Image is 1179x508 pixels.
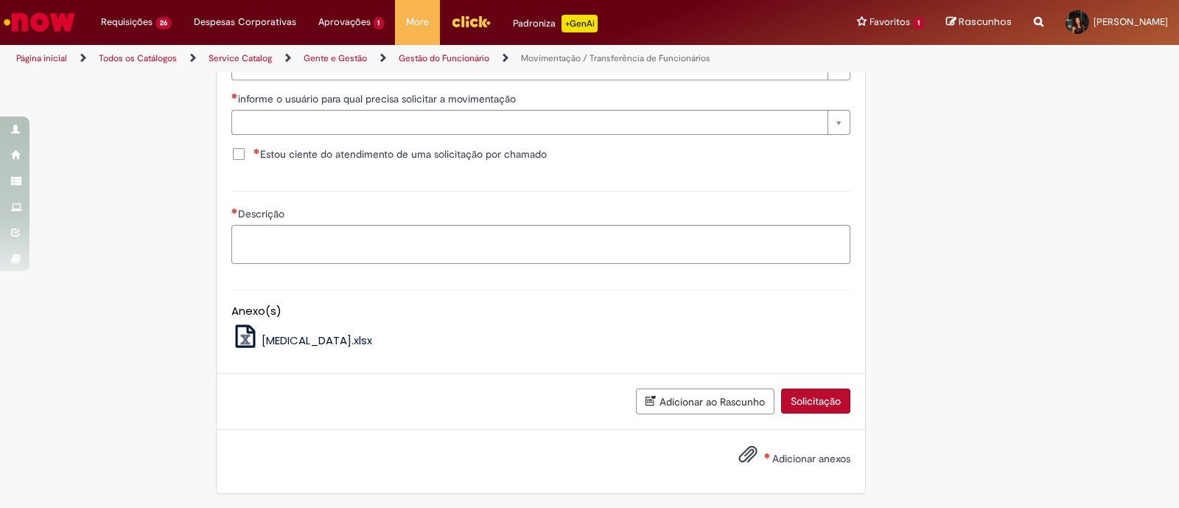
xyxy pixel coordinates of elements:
span: 1 [913,17,924,29]
span: Adicionar anexos [772,452,850,465]
span: Aprovações [318,15,371,29]
span: Requisições [101,15,153,29]
a: Rascunhos [946,15,1012,29]
span: Favoritos [870,15,910,29]
span: Necessários - informe o usuário para qual precisa solicitar a movimentação [238,92,519,105]
span: [PERSON_NAME] [1094,15,1168,28]
span: 1 [374,17,385,29]
a: Gente e Gestão [304,52,367,64]
a: [MEDICAL_DATA].xlsx [231,333,373,348]
img: ServiceNow [1,7,77,37]
a: Todos os Catálogos [99,52,177,64]
ul: Trilhas de página [11,45,775,72]
span: Rascunhos [959,15,1012,29]
a: Movimentação / Transferência de Funcionários [521,52,710,64]
a: Service Catalog [209,52,272,64]
span: Necessários [253,148,260,154]
textarea: Descrição [231,225,850,265]
span: Despesas Corporativas [194,15,296,29]
a: Gestão do Funcionário [399,52,489,64]
span: Necessários [231,208,238,214]
button: Solicitação [781,389,850,414]
span: Estou ciente do atendimento de uma solicitação por chamado [253,147,547,161]
img: click_logo_yellow_360x200.png [451,10,491,32]
p: +GenAi [561,15,598,32]
span: [MEDICAL_DATA].xlsx [262,333,372,348]
span: 26 [155,17,172,29]
span: Necessários [231,93,238,99]
div: Padroniza [513,15,598,32]
button: Adicionar ao Rascunho [636,389,774,414]
a: Página inicial [16,52,67,64]
button: Adicionar anexos [735,441,761,475]
h5: Anexo(s) [231,305,850,318]
span: Descrição [238,207,287,220]
span: More [406,15,429,29]
a: Limpar campo informe o usuário para qual precisa solicitar a movimentação [231,110,850,135]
